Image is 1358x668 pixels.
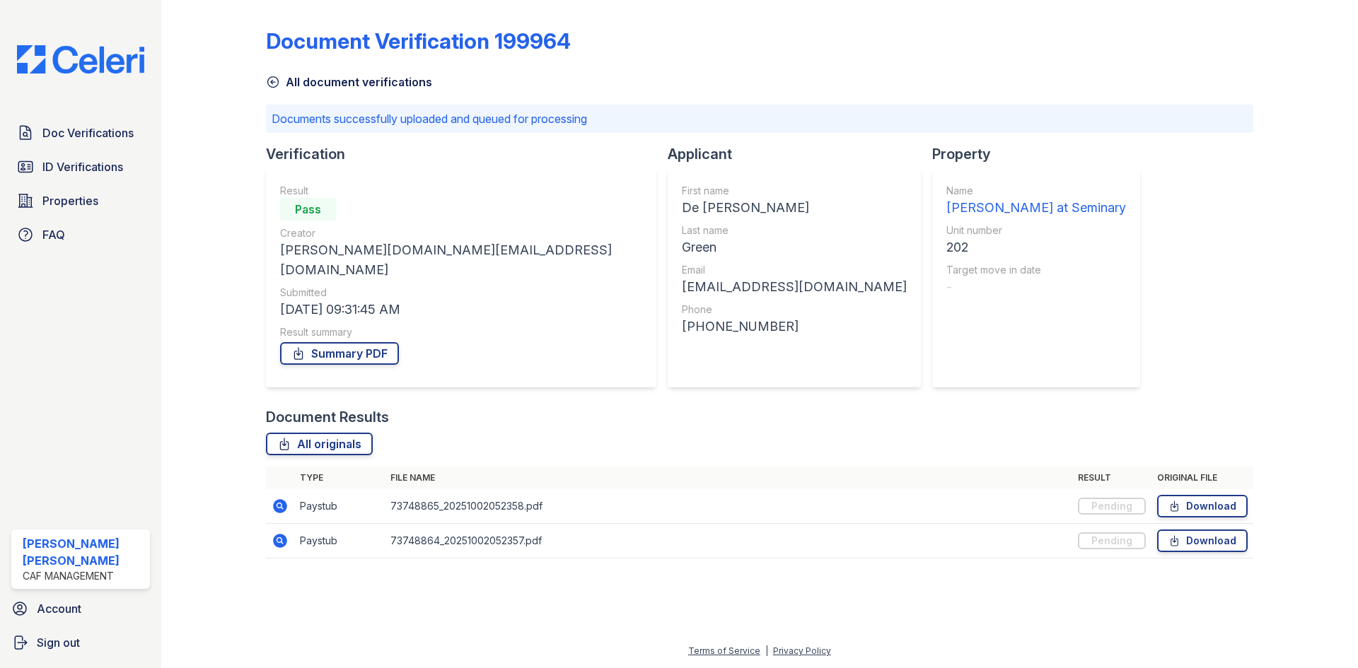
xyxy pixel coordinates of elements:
[294,524,385,558] td: Paystub
[668,144,932,164] div: Applicant
[42,226,65,243] span: FAQ
[682,303,907,317] div: Phone
[688,645,760,656] a: Terms of Service
[946,223,1126,238] div: Unit number
[946,238,1126,257] div: 202
[280,300,642,320] div: [DATE] 09:31:45 AM
[946,277,1126,297] div: -
[42,192,98,209] span: Properties
[266,28,571,54] div: Document Verification 199964
[946,198,1126,218] div: [PERSON_NAME] at Seminary
[37,600,81,617] span: Account
[272,110,1248,127] p: Documents successfully uploaded and queued for processing
[682,238,907,257] div: Green
[6,594,156,623] a: Account
[682,317,907,336] div: [PHONE_NUMBER]
[682,223,907,238] div: Last name
[294,489,385,524] td: Paystub
[11,119,150,147] a: Doc Verifications
[23,535,144,569] div: [PERSON_NAME] [PERSON_NAME]
[280,286,642,300] div: Submitted
[385,467,1072,489] th: File name
[6,45,156,74] img: CE_Logo_Blue-a8612792a0a2168367f1c8372b55b34899dd931a85d93a1a3d3e32e68fde9ad4.png
[946,263,1126,277] div: Target move in date
[280,198,337,221] div: Pass
[42,158,123,175] span: ID Verifications
[6,628,156,657] a: Sign out
[1151,467,1253,489] th: Original file
[932,144,1151,164] div: Property
[1078,532,1146,549] div: Pending
[266,407,389,427] div: Document Results
[280,342,399,365] a: Summary PDF
[385,524,1072,558] td: 73748864_20251002052357.pdf
[946,184,1126,218] a: Name [PERSON_NAME] at Seminary
[765,645,768,656] div: |
[385,489,1072,524] td: 73748865_20251002052358.pdf
[280,325,642,339] div: Result summary
[23,569,144,583] div: CAF Management
[11,221,150,249] a: FAQ
[11,153,150,181] a: ID Verifications
[946,184,1126,198] div: Name
[682,277,907,297] div: [EMAIL_ADDRESS][DOMAIN_NAME]
[280,184,642,198] div: Result
[280,240,642,280] div: [PERSON_NAME][DOMAIN_NAME][EMAIL_ADDRESS][DOMAIN_NAME]
[266,144,668,164] div: Verification
[682,184,907,198] div: First name
[1157,529,1248,552] a: Download
[280,226,642,240] div: Creator
[37,634,80,651] span: Sign out
[11,187,150,215] a: Properties
[682,263,907,277] div: Email
[266,74,432,90] a: All document verifications
[1078,498,1146,515] div: Pending
[773,645,831,656] a: Privacy Policy
[42,124,134,141] span: Doc Verifications
[1072,467,1151,489] th: Result
[266,433,373,455] a: All originals
[294,467,385,489] th: Type
[1157,495,1248,517] a: Download
[682,198,907,218] div: De [PERSON_NAME]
